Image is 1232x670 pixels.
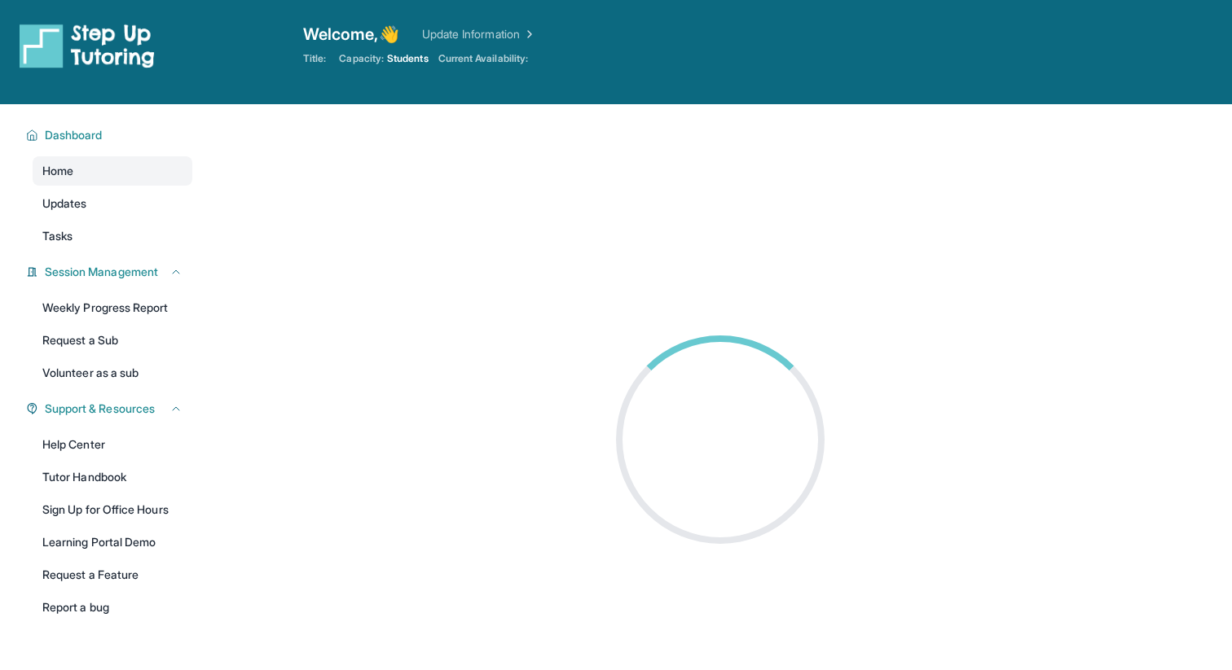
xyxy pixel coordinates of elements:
[422,26,536,42] a: Update Information
[33,560,192,589] a: Request a Feature
[33,495,192,524] a: Sign Up for Office Hours
[33,358,192,388] a: Volunteer as a sub
[339,52,384,65] span: Capacity:
[33,528,192,557] a: Learning Portal Demo
[38,264,183,280] button: Session Management
[33,430,192,459] a: Help Center
[38,401,183,417] button: Support & Resources
[38,127,183,143] button: Dashboard
[438,52,528,65] span: Current Availability:
[520,26,536,42] img: Chevron Right
[42,195,87,212] span: Updates
[42,228,73,244] span: Tasks
[303,52,326,65] span: Title:
[303,23,399,46] span: Welcome, 👋
[45,264,158,280] span: Session Management
[45,127,103,143] span: Dashboard
[42,163,73,179] span: Home
[45,401,155,417] span: Support & Resources
[20,23,155,68] img: logo
[33,326,192,355] a: Request a Sub
[387,52,429,65] span: Students
[33,156,192,186] a: Home
[33,189,192,218] a: Updates
[33,293,192,322] a: Weekly Progress Report
[33,462,192,492] a: Tutor Handbook
[33,221,192,251] a: Tasks
[33,593,192,622] a: Report a bug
